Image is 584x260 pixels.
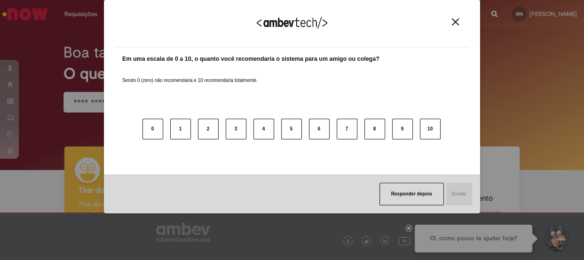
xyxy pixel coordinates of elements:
[122,66,258,84] label: Sendo 0 (zero) não recomendaria e 10 recomendaria totalmente.
[364,119,385,139] button: 8
[337,119,357,139] button: 7
[142,119,163,139] button: 0
[452,18,459,25] img: Close
[392,119,413,139] button: 9
[281,119,302,139] button: 5
[309,119,330,139] button: 6
[257,17,327,29] img: Logo Ambevtech
[449,18,462,26] button: Close
[122,55,379,64] label: Em uma escala de 0 a 10, o quanto você recomendaria o sistema para um amigo ou colega?
[198,119,219,139] button: 2
[420,119,441,139] button: 10
[170,119,191,139] button: 1
[253,119,274,139] button: 4
[379,183,444,205] button: Responder depois
[226,119,246,139] button: 3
